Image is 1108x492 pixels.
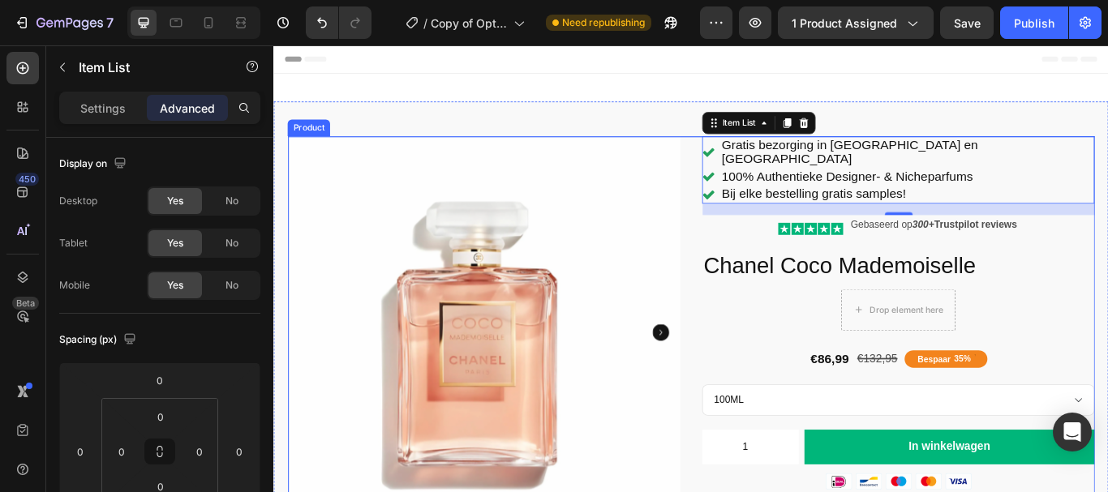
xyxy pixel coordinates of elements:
h1: Chanel Coco Mademoiselle [500,239,957,276]
p: Gebaseerd op [672,199,866,220]
input: 0 [144,368,176,392]
div: Publish [1014,15,1054,32]
div: Undo/Redo [306,6,371,39]
input: 0px [110,439,134,464]
span: Yes [167,236,183,250]
div: Bespaar [749,359,792,374]
strong: 300+ [745,203,771,216]
p: Settings [80,100,126,117]
div: 35% [792,359,814,372]
button: Carousel Next Arrow [441,325,461,344]
span: Copy of Optimized PDP [431,15,507,32]
div: Spacing (px) [59,329,140,351]
input: 0 [68,439,92,464]
div: €86,99 [625,355,672,377]
span: No [225,194,238,208]
p: 7 [106,13,114,32]
span: 1 product assigned [792,15,897,32]
span: Need republishing [562,15,645,30]
div: Beta [12,297,39,310]
input: quantity [500,448,612,489]
input: 0 [227,439,251,464]
p: Bij elke bestelling gratis samples! [522,166,955,182]
span: No [225,278,238,293]
div: Tablet [59,236,88,250]
strong: Trustpilot reviews [771,203,867,216]
span: Yes [167,194,183,208]
iframe: To enrich screen reader interactions, please activate Accessibility in Grammarly extension settings [273,45,1108,492]
div: Product [19,89,62,104]
div: Open Intercom Messenger [1053,413,1092,451]
div: Mobile [59,278,90,293]
button: 1 product assigned [778,6,934,39]
span: / [423,15,427,32]
p: Item List [79,58,217,77]
button: Save [940,6,994,39]
div: €132,95 [679,353,729,379]
p: Advanced [160,100,215,117]
span: Save [954,16,981,30]
button: In winkelwagen [619,448,957,489]
input: 0px [187,439,212,464]
div: In winkelwagen [741,456,835,480]
span: No [225,236,238,250]
input: 0px [144,404,177,429]
div: Item List [520,83,565,98]
p: Gratis bezorging in [GEOGRAPHIC_DATA] en [GEOGRAPHIC_DATA] [522,109,955,141]
button: Publish [1000,6,1068,39]
div: Desktop [59,194,97,208]
div: 450 [15,173,39,186]
p: 100% Authentieke Designer- & Nicheparfums [522,146,955,162]
div: Drop element here [695,302,781,315]
span: Yes [167,278,183,293]
div: Display on [59,153,130,175]
button: 7 [6,6,121,39]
